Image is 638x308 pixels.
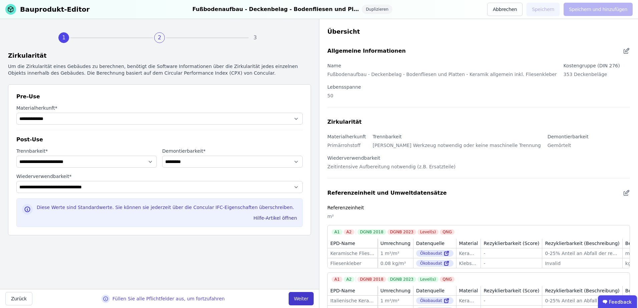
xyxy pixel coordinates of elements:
button: Speichern [527,3,560,16]
button: Abbrechen [487,3,523,16]
div: Umrechnung [380,287,410,294]
div: 1 m²/m² [380,250,410,257]
div: DGNB 2018 [357,277,386,282]
div: 3 [250,32,261,43]
div: Primärrohstoff [327,141,366,154]
div: Gemörtelt [548,141,589,154]
div: Rezyklierbarkeit (Beschreibung) [545,240,619,247]
div: Ökobaudat [416,250,453,257]
button: Zurück [5,292,32,305]
label: audits.requiredField [16,148,157,154]
div: Rezyklierbarkeit (Beschreibung) [545,287,619,294]
label: Trennbarkeit [373,134,402,139]
div: Klebstoffe allgemein [459,260,478,267]
div: Keramik allgemein [459,297,478,304]
div: Ökobaudat [416,260,453,267]
button: Speichern und hinzufügen [564,3,633,16]
div: - [484,297,539,304]
div: [PERSON_NAME] Werkzeug notwendig oder keine maschinelle Trennung [373,141,541,154]
label: audits.requiredField [162,148,303,154]
div: Keramik allgemein [459,250,478,257]
div: Invalid [545,260,619,267]
div: QNG [440,229,454,235]
div: Level(s) [417,229,438,235]
div: Datenquelle [416,287,444,294]
div: Material [459,287,478,294]
div: Rezyklierbarkeit (Score) [484,287,539,294]
div: Allgemeine Informationen [327,47,406,55]
button: Hilfe-Artikel öffnen [251,213,300,223]
div: m² [327,212,630,225]
div: 2 [154,32,165,43]
label: audits.requiredField [16,173,303,180]
label: Materialherkunft [327,134,366,139]
div: Duplizieren [362,5,392,14]
div: Diese Werte sind Standardwerte. Sie können sie jederzeit über die Concular IFC-Eigenschaften über... [37,204,297,213]
div: Umrechnung [380,240,410,247]
div: QNG [440,277,454,282]
div: Fußbodenaufbau - Deckenbelag - Bodenfliesen und Platten - Keramik allgemein inkl. Fliesenkleber [327,70,557,83]
div: A2 [344,277,354,282]
button: Weiter [289,292,314,305]
div: Füllen Sie alle Pflichtfelder aus, um fortzufahren [112,295,225,302]
div: DGNB 2023 [387,277,416,282]
div: 1 m²/m² [380,297,410,304]
label: Wiederverwendbarkeit [327,155,380,161]
label: Kostengruppe (DIN 276) [564,63,620,68]
div: Fliesenkleber [330,260,375,267]
div: A2 [344,229,354,235]
div: Pre-Use [16,93,303,101]
div: Zirkularität [8,51,311,60]
div: Übersicht [327,27,630,36]
label: Name [327,63,341,68]
div: Ökobaudat [416,297,453,304]
div: Keramische Fliesen und Platten [330,250,375,257]
div: DGNB 2018 [357,229,386,235]
div: 0-25% Anteil an Abfall der recycled wird [545,250,619,257]
div: Post-Use [16,136,303,144]
div: Rezyklierbarkeit (Score) [484,240,539,247]
label: audits.requiredField [16,105,303,111]
div: 0-25% Anteil an Abfall der recycled wird [545,297,619,304]
div: A1 [332,229,342,235]
div: Referenzeinheit und Umweltdatensätze [327,189,447,197]
div: Zeitintensive Aufbereitung notwendig (z.B. Ersatzteile) [327,162,455,175]
div: Zirkularität [327,118,362,126]
div: Level(s) [417,277,438,282]
div: 0.08 kg/m² [380,260,410,267]
div: EPD-Name [330,240,355,247]
label: Referenzeinheit [327,205,364,210]
div: Um die Zirkularität eines Gebäudes zu berechnen, benötigt die Software Informationen über die Zir... [8,63,311,76]
div: Datenquelle [416,240,444,247]
div: Material [459,240,478,247]
div: Fußbodenaufbau - Deckenbelag - Bodenfliesen und Platten - Keramik allgemein inkl. Fliesenkleber [192,5,359,14]
div: Italienische Keramikfliesen [330,297,375,304]
div: EPD-Name [330,287,355,294]
div: A1 [332,277,342,282]
div: 1 [58,32,69,43]
div: - [484,250,539,257]
div: Bauprodukt-Editor [20,5,90,14]
div: DGNB 2023 [387,229,416,235]
div: 50 [327,91,361,104]
label: Lebensspanne [327,84,361,90]
div: - [484,260,539,267]
label: Demontierbarkeit [548,134,589,139]
div: 353 Deckenbeläge [564,70,620,83]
